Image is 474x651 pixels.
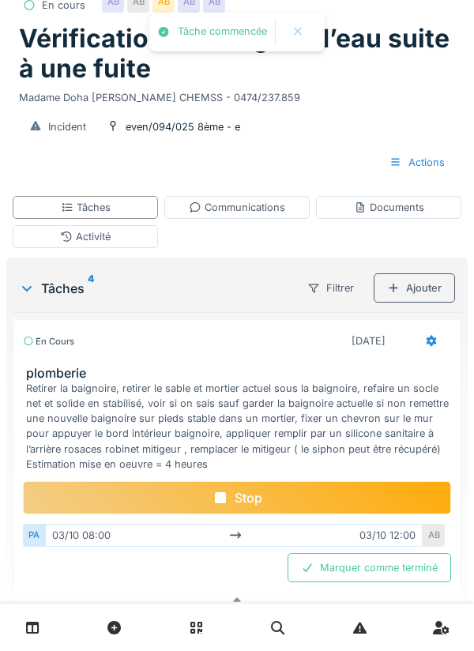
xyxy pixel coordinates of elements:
[45,524,423,547] div: 03/10 08:00 03/10 12:00
[288,553,451,582] div: Marquer comme terminé
[126,119,240,134] div: even/094/025 8ème - e
[374,273,455,303] div: Ajouter
[88,279,94,298] sup: 4
[60,229,111,244] div: Activité
[19,24,455,85] h1: Vérification des dégâts d’eau suite à une fuite
[26,366,454,381] h3: plomberie
[376,148,458,177] div: Actions
[26,381,454,472] div: Retirer la baignoire, retirer le sable et mortier actuel sous la baignoire, refaire un socle net ...
[23,335,74,348] div: En cours
[48,119,86,134] div: Incident
[423,524,445,547] div: AB
[23,481,451,514] div: Stop
[178,25,267,39] div: Tâche commencée
[23,524,45,547] div: PA
[189,200,285,215] div: Communications
[19,84,455,105] div: Madame Doha [PERSON_NAME] CHEMSS - 0474/237.859
[352,333,386,348] div: [DATE]
[61,200,111,215] div: Tâches
[294,273,367,303] div: Filtrer
[354,200,424,215] div: Documents
[19,279,288,298] div: Tâches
